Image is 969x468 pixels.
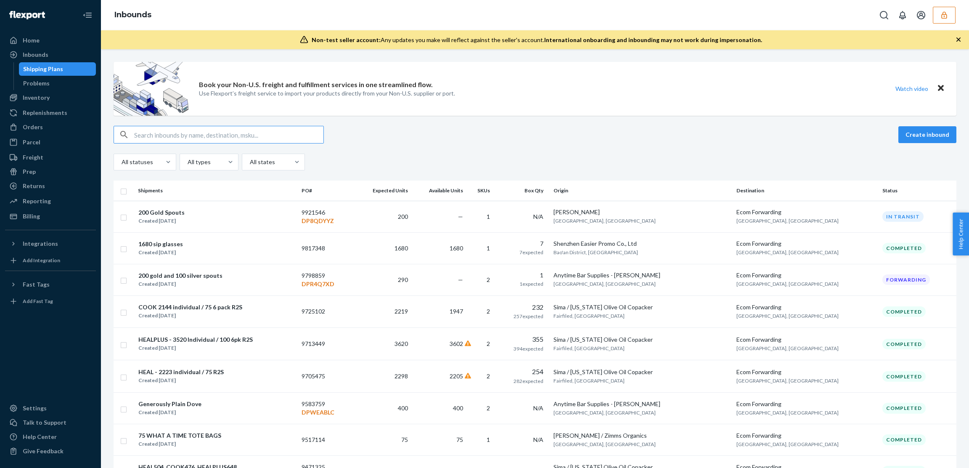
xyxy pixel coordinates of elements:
div: 254 [500,367,543,377]
span: Non-test seller account: [312,36,381,43]
td: 9798859 [298,264,355,295]
span: [GEOGRAPHIC_DATA], [GEOGRAPHIC_DATA] [736,218,839,224]
p: Book your Non-U.S. freight and fulfillment services in one streamlined flow. [199,80,433,90]
span: [GEOGRAPHIC_DATA], [GEOGRAPHIC_DATA] [553,441,656,447]
div: Talk to Support [23,418,66,427]
button: Create inbound [898,126,956,143]
td: 9705475 [298,360,355,393]
div: Returns [23,182,45,190]
span: 282 expected [514,378,543,384]
span: 1680 [450,245,463,252]
a: Orders [5,120,96,134]
p: DPWEABLC [302,408,352,417]
a: Replenishments [5,106,96,120]
div: Created [DATE] [138,376,224,385]
div: Completed [882,434,926,445]
div: Ecom Forwarding [736,208,876,216]
span: [GEOGRAPHIC_DATA], [GEOGRAPHIC_DATA] [736,441,839,447]
div: [PERSON_NAME] [553,208,730,216]
input: All statuses [121,158,122,166]
div: Completed [882,403,926,413]
div: Completed [882,306,926,317]
th: Expected Units [355,181,411,201]
th: Box Qty [497,181,550,201]
input: All states [249,158,250,166]
div: Any updates you make will reflect against the seller's account. [312,36,762,44]
td: 9583759 [298,393,355,424]
span: 2 [487,308,490,315]
div: 200 Gold Spouts [138,208,185,217]
span: [GEOGRAPHIC_DATA], [GEOGRAPHIC_DATA] [553,409,656,416]
div: Completed [882,371,926,382]
a: Prep [5,165,96,178]
span: [GEOGRAPHIC_DATA], [GEOGRAPHIC_DATA] [553,218,656,224]
span: 3620 [394,340,408,347]
th: Destination [733,181,879,201]
a: Returns [5,179,96,193]
th: Origin [550,181,733,201]
span: 7 expected [519,249,543,255]
span: 2205 [450,372,463,380]
div: Billing [23,212,40,221]
input: Search inbounds by name, destination, msku... [134,126,323,143]
div: Completed [882,243,926,253]
span: 2 [487,276,490,283]
span: [GEOGRAPHIC_DATA], [GEOGRAPHIC_DATA] [736,313,839,319]
div: Integrations [23,239,58,248]
span: — [458,213,463,220]
th: Available Units [411,181,466,201]
a: Talk to Support [5,416,96,429]
a: Add Fast Tag [5,295,96,308]
a: Shipping Plans [19,62,96,76]
a: Billing [5,210,96,223]
div: Sima / [US_STATE] Olive Oil Copacker [553,303,730,311]
span: 1 expected [519,281,543,287]
div: 1 [500,271,543,279]
div: Ecom Forwarding [736,335,876,344]
div: Orders [23,123,43,131]
div: 75 WHAT A TIME TOTE BAGS [138,431,221,440]
div: Created [DATE] [138,440,221,448]
p: Use Flexport’s freight service to import your products directly from your Non-U.S. supplier or port. [199,89,455,98]
input: All types [187,158,188,166]
span: 75 [456,436,463,443]
span: Fairfiled, [GEOGRAPHIC_DATA] [553,345,625,351]
span: 1 [487,213,490,220]
div: Sima / [US_STATE] Olive Oil Copacker [553,335,730,344]
td: 9725102 [298,295,355,328]
th: PO# [298,181,355,201]
span: 1680 [394,245,408,252]
span: 1 [487,245,490,252]
div: Ecom Forwarding [736,400,876,408]
button: Open notifications [894,7,911,24]
div: 1680 sip glasses [138,240,183,248]
span: 257 expected [514,313,543,319]
div: Forwarding [882,274,930,285]
div: Settings [23,404,47,412]
span: 1 [487,436,490,443]
div: Add Integration [23,257,60,264]
td: 9517114 [298,424,355,456]
a: Reporting [5,194,96,208]
span: Help Center [953,213,969,255]
div: Created [DATE] [138,248,183,257]
a: Inbounds [114,10,151,19]
td: 9921546 [298,201,355,232]
span: 2298 [394,372,408,380]
div: Sima / [US_STATE] Olive Oil Copacker [553,368,730,376]
td: 9817348 [298,232,355,264]
a: Settings [5,402,96,415]
button: Watch video [890,82,934,95]
div: Parcel [23,138,40,146]
span: 394 expected [514,346,543,352]
a: Home [5,34,96,47]
span: [GEOGRAPHIC_DATA], [GEOGRAPHIC_DATA] [736,409,839,416]
div: Ecom Forwarding [736,239,876,248]
span: 400 [398,404,408,412]
button: Fast Tags [5,278,96,291]
div: Add Fast Tag [23,298,53,305]
button: Close [935,82,946,95]
span: [GEOGRAPHIC_DATA], [GEOGRAPHIC_DATA] [736,249,839,255]
div: Created [DATE] [138,311,242,320]
span: 75 [401,436,408,443]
